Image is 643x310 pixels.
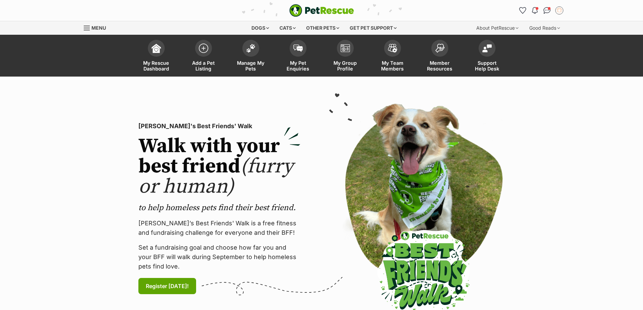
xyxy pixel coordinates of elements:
[133,36,180,77] a: My Rescue Dashboard
[322,36,369,77] a: My Group Profile
[369,36,416,77] a: My Team Members
[517,5,528,16] a: Favourites
[188,60,219,72] span: Add a Pet Listing
[138,219,300,237] p: [PERSON_NAME]’s Best Friends' Walk is a free fitness and fundraising challenge for everyone and t...
[138,243,300,271] p: Set a fundraising goal and choose how far you and your BFF will walk during September to help hom...
[554,5,565,16] button: My account
[543,7,551,14] img: chat-41dd97257d64d25036548639549fe6c8038ab92f7586957e7f3b1b290dea8141.svg
[532,7,537,14] img: notifications-46538b983faf8c2785f20acdc204bb7945ddae34d4c08c2a6579f10ce5e182be.svg
[525,21,565,35] div: Good Reads
[247,21,274,35] div: Dogs
[388,44,397,53] img: team-members-icon-5396bd8760b3fe7c0b43da4ab00e1e3bb1a5d9ba89233759b79545d2d3fc5d0d.svg
[146,282,189,290] span: Register [DATE]!
[435,44,445,53] img: member-resources-icon-8e73f808a243e03378d46382f2149f9095a855e16c252ad45f914b54edf8863c.svg
[425,60,455,72] span: Member Resources
[556,7,563,14] img: Dan profile pic
[517,5,565,16] ul: Account quick links
[289,4,354,17] img: logo-e224e6f780fb5917bec1dbf3a21bbac754714ae5b6737aabdf751b685950b380.svg
[301,21,344,35] div: Other pets
[542,5,553,16] a: Conversations
[236,60,266,72] span: Manage My Pets
[138,278,196,294] a: Register [DATE]!
[138,202,300,213] p: to help homeless pets find their best friend.
[246,44,256,53] img: manage-my-pets-icon-02211641906a0b7f246fdf0571729dbe1e7629f14944591b6c1af311fb30b64b.svg
[345,21,401,35] div: Get pet support
[377,60,408,72] span: My Team Members
[289,4,354,17] a: PetRescue
[330,60,360,72] span: My Group Profile
[141,60,171,72] span: My Rescue Dashboard
[293,45,303,52] img: pet-enquiries-icon-7e3ad2cf08bfb03b45e93fb7055b45f3efa6380592205ae92323e6603595dc1f.svg
[227,36,274,77] a: Manage My Pets
[180,36,227,77] a: Add a Pet Listing
[463,36,511,77] a: Support Help Desk
[416,36,463,77] a: Member Resources
[138,136,300,197] h2: Walk with your best friend
[283,60,313,72] span: My Pet Enquiries
[199,44,208,53] img: add-pet-listing-icon-0afa8454b4691262ce3f59096e99ab1cd57d4a30225e0717b998d2c9b9846f56.svg
[138,121,300,131] p: [PERSON_NAME]'s Best Friends' Walk
[472,60,502,72] span: Support Help Desk
[341,44,350,52] img: group-profile-icon-3fa3cf56718a62981997c0bc7e787c4b2cf8bcc04b72c1350f741eb67cf2f40e.svg
[530,5,540,16] button: Notifications
[152,44,161,53] img: dashboard-icon-eb2f2d2d3e046f16d808141f083e7271f6b2e854fb5c12c21221c1fb7104beca.svg
[482,44,492,52] img: help-desk-icon-fdf02630f3aa405de69fd3d07c3f3aa587a6932b1a1747fa1d2bba05be0121f9.svg
[138,154,293,199] span: (furry or human)
[91,25,106,31] span: Menu
[275,21,300,35] div: Cats
[472,21,523,35] div: About PetRescue
[84,21,111,33] a: Menu
[274,36,322,77] a: My Pet Enquiries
